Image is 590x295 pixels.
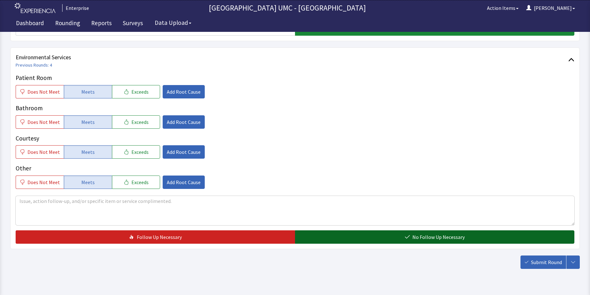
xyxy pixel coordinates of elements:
p: Patient Room [16,73,574,83]
img: experiencia_logo.png [15,3,55,13]
button: [PERSON_NAME] [522,2,579,14]
a: Previous Rounds: 4 [16,62,52,68]
button: Does Not Meet [16,115,64,129]
button: Meets [64,176,112,189]
button: No Follow Up Necessary [295,230,574,244]
p: Courtesy [16,134,574,143]
span: Exceeds [131,148,149,156]
span: Add Root Cause [167,118,201,126]
button: Meets [64,115,112,129]
a: Surveys [118,16,148,32]
span: Exceeds [131,88,149,96]
span: Add Root Cause [167,88,201,96]
button: Does Not Meet [16,145,64,159]
span: Meets [81,118,95,126]
span: Follow Up Necessary [137,233,182,241]
a: Rounding [50,16,85,32]
a: Reports [86,16,116,32]
span: Does Not Meet [27,88,60,96]
span: Meets [81,148,95,156]
button: Add Root Cause [163,115,205,129]
button: Exceeds [112,145,160,159]
button: Add Root Cause [163,145,205,159]
button: Add Root Cause [163,176,205,189]
span: Meets [81,178,95,186]
button: Does Not Meet [16,85,64,98]
button: Submit Round [520,255,566,269]
span: Add Root Cause [167,148,201,156]
p: Bathroom [16,104,574,113]
span: Exceeds [131,118,149,126]
p: Other [16,164,574,173]
span: Add Root Cause [167,178,201,186]
button: Exceeds [112,176,160,189]
a: Dashboard [11,16,49,32]
span: No Follow Up Necessary [412,233,465,241]
button: Exceeds [112,115,160,129]
button: Action Items [483,2,522,14]
span: Submit Round [531,258,562,266]
span: Environmental Services [16,53,568,62]
button: Exceeds [112,85,160,98]
span: Exceeds [131,178,149,186]
button: Meets [64,85,112,98]
button: Data Upload [151,17,195,29]
span: Does Not Meet [27,148,60,156]
span: Meets [81,88,95,96]
button: Follow Up Necessary [16,230,295,244]
span: Does Not Meet [27,118,60,126]
div: Enterprise [62,4,89,12]
button: Does Not Meet [16,176,64,189]
button: Add Root Cause [163,85,205,98]
p: [GEOGRAPHIC_DATA] UMC - [GEOGRAPHIC_DATA] [92,3,483,13]
button: Meets [64,145,112,159]
span: Does Not Meet [27,178,60,186]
